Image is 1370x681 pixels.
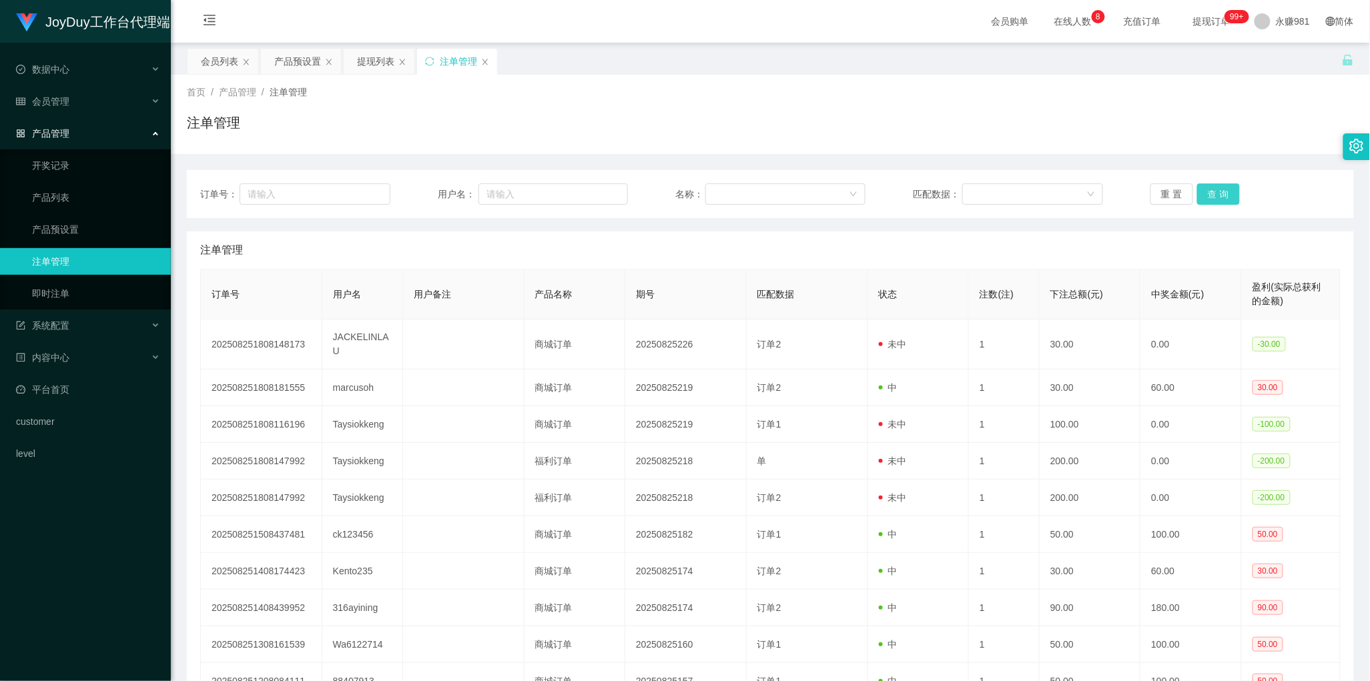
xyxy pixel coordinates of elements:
span: -200.00 [1253,490,1291,505]
td: 1 [969,319,1040,370]
div: 产品预设置 [274,49,321,74]
td: 1 [969,553,1040,590]
td: 20250825160 [625,626,747,663]
td: 1 [969,370,1040,406]
span: 名称： [675,187,705,201]
a: 即时注单 [32,280,160,307]
td: 202508251808148173 [201,319,322,370]
td: Taysiokkeng [322,406,403,443]
td: 0.00 [1140,406,1241,443]
i: 图标: appstore-o [16,129,25,138]
td: 100.00 [1140,516,1241,553]
span: 订单2 [757,382,781,393]
span: 盈利(实际总获利的金额) [1253,281,1321,306]
span: 提现订单 [1186,17,1237,26]
td: 50.00 [1040,626,1140,663]
td: 1 [969,590,1040,626]
img: logo.9652507e.png [16,13,37,32]
td: 202508251808116196 [201,406,322,443]
span: 产品管理 [219,87,256,97]
td: Wa6122714 [322,626,403,663]
td: 180.00 [1140,590,1241,626]
td: 商城订单 [525,590,625,626]
div: 提现列表 [357,49,394,74]
input: 请输入 [240,183,390,205]
span: 匹配数据 [757,289,795,299]
span: 订单1 [757,529,781,540]
span: 数据中心 [16,64,69,75]
i: 图标: global [1326,17,1335,26]
td: 20250825182 [625,516,747,553]
td: 50.00 [1040,516,1140,553]
td: 1 [969,516,1040,553]
i: 图标: setting [1349,139,1364,153]
td: 20250825174 [625,553,747,590]
span: 订单2 [757,566,781,576]
td: 30.00 [1040,319,1140,370]
td: 0.00 [1140,480,1241,516]
span: 会员管理 [16,96,69,107]
td: 20250825226 [625,319,747,370]
span: 期号 [636,289,655,299]
span: 90.00 [1253,600,1283,615]
td: 福利订单 [525,443,625,480]
span: 注单管理 [270,87,307,97]
input: 请输入 [478,183,628,205]
span: 首页 [187,87,206,97]
i: 图标: down [1087,190,1095,199]
p: 8 [1096,10,1100,23]
span: 50.00 [1253,527,1283,542]
i: 图标: close [325,58,333,66]
span: 注数(注) [980,289,1014,299]
span: 订单2 [757,339,781,350]
div: 会员列表 [201,49,238,74]
span: 订单号 [212,289,240,299]
td: 0.00 [1140,319,1241,370]
span: 中 [879,529,898,540]
a: 产品列表 [32,184,160,211]
td: 202508251808147992 [201,443,322,480]
i: 图标: close [481,58,489,66]
td: 202508251408174423 [201,553,322,590]
td: 200.00 [1040,443,1140,480]
sup: 206 [1225,10,1249,23]
i: 图标: check-circle-o [16,65,25,74]
span: 30.00 [1253,564,1283,578]
td: 90.00 [1040,590,1140,626]
td: 202508251808181555 [201,370,322,406]
span: -200.00 [1253,454,1291,468]
i: 图标: profile [16,353,25,362]
sup: 8 [1092,10,1105,23]
a: 注单管理 [32,248,160,275]
span: 订单2 [757,492,781,503]
span: 订单1 [757,419,781,430]
td: Taysiokkeng [322,480,403,516]
td: 30.00 [1040,370,1140,406]
span: 单 [757,456,767,466]
td: JACKELINLAU [322,319,403,370]
a: level [16,440,160,467]
td: 0.00 [1140,443,1241,480]
td: 60.00 [1140,370,1241,406]
td: Taysiokkeng [322,443,403,480]
a: JoyDuy工作台代理端 [16,16,170,27]
span: 订单号： [200,187,240,201]
button: 查 询 [1197,183,1240,205]
span: 中 [879,602,898,613]
td: 30.00 [1040,553,1140,590]
span: 中 [879,639,898,650]
i: 图标: unlock [1342,54,1354,66]
span: 用户名： [438,187,478,201]
span: 在线人数 [1048,17,1098,26]
h1: JoyDuy工作台代理端 [45,1,170,43]
td: 商城订单 [525,406,625,443]
td: marcusoh [322,370,403,406]
span: 中奖金额(元) [1151,289,1204,299]
td: 20250825219 [625,406,747,443]
td: 商城订单 [525,553,625,590]
td: 商城订单 [525,319,625,370]
span: -30.00 [1253,337,1286,352]
span: 50.00 [1253,637,1283,652]
a: customer [16,408,160,435]
td: 20250825218 [625,443,747,480]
